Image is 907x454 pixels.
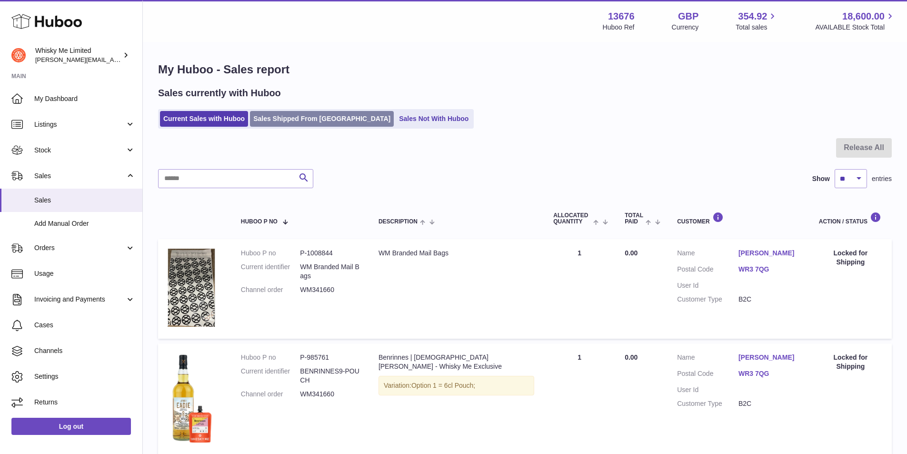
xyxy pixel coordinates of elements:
[677,212,800,225] div: Customer
[677,385,738,394] dt: User Id
[736,10,778,32] a: 354.92 Total sales
[241,219,278,225] span: Huboo P no
[160,111,248,127] a: Current Sales with Huboo
[815,23,896,32] span: AVAILABLE Stock Total
[11,418,131,435] a: Log out
[241,249,300,258] dt: Huboo P no
[300,390,359,399] dd: WM341660
[677,281,738,290] dt: User Id
[677,249,738,260] dt: Name
[379,219,418,225] span: Description
[34,146,125,155] span: Stock
[738,10,767,23] span: 354.92
[872,174,892,183] span: entries
[300,285,359,294] dd: WM341660
[842,10,885,23] span: 18,600.00
[34,219,135,228] span: Add Manual Order
[300,353,359,362] dd: P-985761
[678,10,698,23] strong: GBP
[168,249,215,327] img: 1725358317.png
[819,353,882,371] div: Locked for Shipping
[34,243,125,252] span: Orders
[608,10,635,23] strong: 13676
[379,376,534,395] div: Variation:
[736,23,778,32] span: Total sales
[672,23,699,32] div: Currency
[34,295,125,304] span: Invoicing and Payments
[300,262,359,281] dd: WM Branded Mail Bags
[34,172,125,181] span: Sales
[34,269,135,278] span: Usage
[625,249,638,257] span: 0.00
[250,111,394,127] a: Sales Shipped From [GEOGRAPHIC_DATA]
[241,353,300,362] dt: Huboo P no
[815,10,896,32] a: 18,600.00 AVAILABLE Stock Total
[34,346,135,355] span: Channels
[379,249,534,258] div: WM Branded Mail Bags
[34,94,135,103] span: My Dashboard
[553,212,591,225] span: ALLOCATED Quantity
[677,353,738,364] dt: Name
[812,174,830,183] label: Show
[34,321,135,330] span: Cases
[677,369,738,381] dt: Postal Code
[819,249,882,267] div: Locked for Shipping
[168,353,215,444] img: Packcutout_408627dc-ca1c-4af4-8639-c8bec7427df8.png
[300,249,359,258] dd: P-1008844
[35,56,191,63] span: [PERSON_NAME][EMAIL_ADDRESS][DOMAIN_NAME]
[738,249,800,258] a: [PERSON_NAME]
[411,382,475,389] span: Option 1 = 6cl Pouch;
[677,265,738,276] dt: Postal Code
[677,399,738,408] dt: Customer Type
[379,353,534,371] div: Benrinnes | [DEMOGRAPHIC_DATA] [PERSON_NAME] - Whisky Me Exclusive
[34,398,135,407] span: Returns
[603,23,635,32] div: Huboo Ref
[738,265,800,274] a: WR3 7QG
[34,120,125,129] span: Listings
[677,295,738,304] dt: Customer Type
[738,399,800,408] dd: B2C
[241,262,300,281] dt: Current identifier
[241,285,300,294] dt: Channel order
[34,196,135,205] span: Sales
[241,367,300,385] dt: Current identifier
[35,46,121,64] div: Whisky Me Limited
[34,372,135,381] span: Settings
[300,367,359,385] dd: BENRINNES9-POUCH
[544,239,615,339] td: 1
[11,48,26,62] img: frances@whiskyshop.com
[738,353,800,362] a: [PERSON_NAME]
[396,111,472,127] a: Sales Not With Huboo
[819,212,882,225] div: Action / Status
[738,369,800,378] a: WR3 7QG
[158,87,281,100] h2: Sales currently with Huboo
[738,295,800,304] dd: B2C
[625,353,638,361] span: 0.00
[625,212,643,225] span: Total paid
[158,62,892,77] h1: My Huboo - Sales report
[241,390,300,399] dt: Channel order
